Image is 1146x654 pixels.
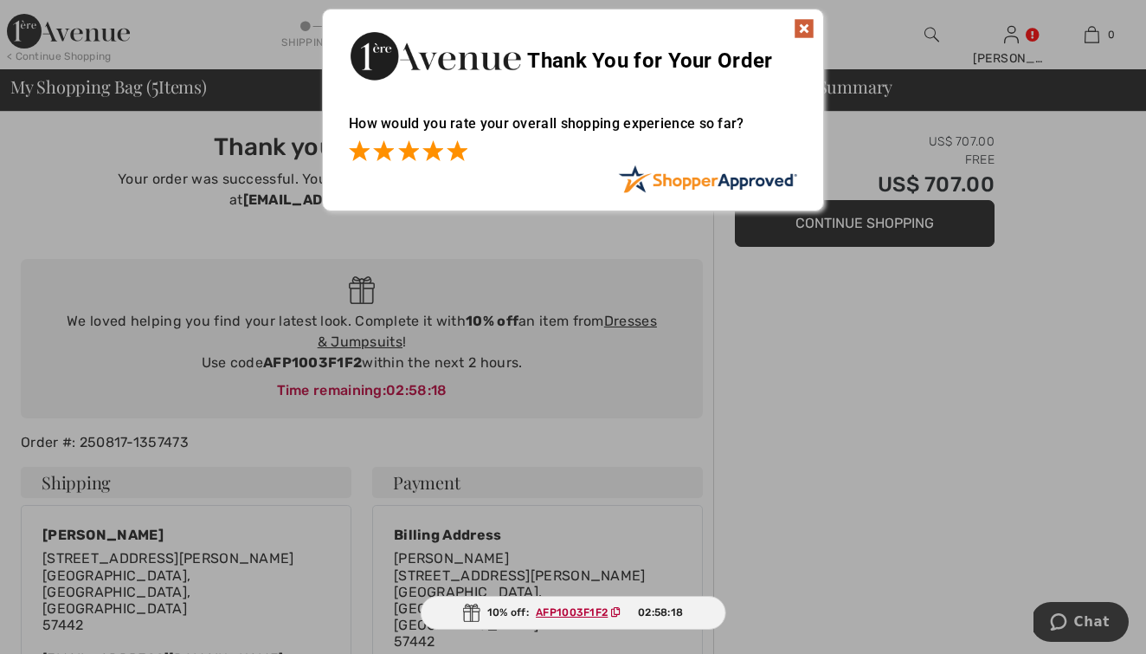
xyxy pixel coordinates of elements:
[349,98,797,165] div: How would you rate your overall shopping experience so far?
[463,604,480,622] img: Gift.svg
[536,606,608,618] ins: AFP1003F1F2
[794,18,814,39] img: x
[638,605,683,620] span: 02:58:18
[349,27,522,85] img: Thank You for Your Order
[41,12,76,28] span: Chat
[527,49,772,73] span: Thank You for Your Order
[421,596,726,630] div: 10% off:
